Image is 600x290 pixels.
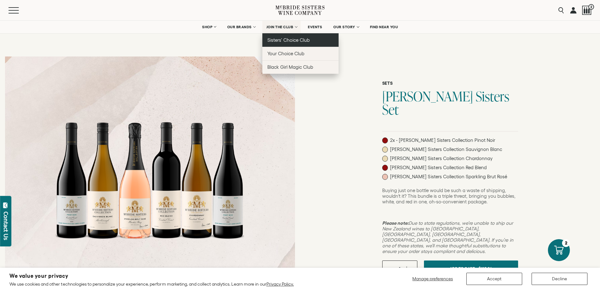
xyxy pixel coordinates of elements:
[382,90,518,116] h1: [PERSON_NAME] Sisters Set
[198,21,220,33] a: SHOP
[382,81,518,86] h6: Sets
[8,7,31,13] button: Mobile Menu Trigger
[399,266,400,270] span: 1
[333,25,355,29] span: OUR STORY
[409,273,457,285] button: Manage preferences
[223,21,259,33] a: OUR BRANDS
[370,25,398,29] span: FIND NEAR YOU
[304,21,326,33] a: EVENTS
[450,264,477,273] span: Add To Cart -
[382,220,513,254] em: Due to state regulations, we’re unable to ship our New Zealand wines to [GEOGRAPHIC_DATA], [GEOGR...
[262,33,339,47] a: Sisters' Choice Club
[382,188,518,205] p: Buying just one bottle would be such a waste of shipping, wouldn’t it? This bundle is a triple th...
[202,25,213,29] span: SHOP
[262,60,339,74] a: Black Girl Magic Club
[227,25,252,29] span: OUR BRANDS
[266,25,293,29] span: JOIN THE CLUB
[390,165,487,170] span: [PERSON_NAME] Sisters Collection Red Blend
[382,220,409,226] strong: Please note:
[308,25,322,29] span: EVENTS
[262,47,339,60] a: Your Choice Club
[390,147,502,152] span: [PERSON_NAME] Sisters Collection Sauvignon Blanc
[424,260,518,276] button: Add To Cart - $115.94
[412,276,453,281] span: Manage preferences
[266,282,294,287] a: Privacy Policy.
[588,4,594,10] span: 2
[329,21,363,33] a: OUR STORY
[532,273,587,285] button: Decline
[390,156,493,161] span: [PERSON_NAME] Sisters Collection Chardonnay
[562,239,570,247] div: 2
[366,21,402,33] a: FIND NEAR YOU
[9,273,294,279] h2: We value your privacy
[390,174,507,180] span: [PERSON_NAME] Sisters Collection Sparkling Brut Rosé
[267,64,313,70] span: Black Girl Magic Club
[479,264,492,273] span: $115.94
[262,21,301,33] a: JOIN THE CLUB
[3,212,9,240] div: Contact Us
[9,281,294,287] p: We use cookies and other technologies to personalize your experience, perform marketing, and coll...
[267,37,310,43] span: Sisters' Choice Club
[267,51,304,56] span: Your Choice Club
[390,137,495,143] span: 2x - [PERSON_NAME] Sisters Collection Pinot Noir
[466,273,522,285] button: Accept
